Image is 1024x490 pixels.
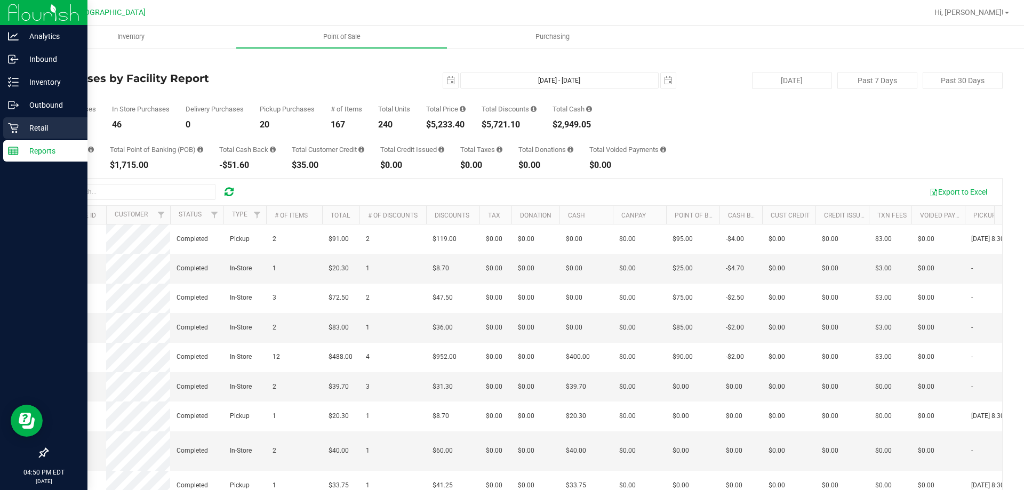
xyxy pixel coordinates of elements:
[589,161,666,170] div: $0.00
[822,234,838,244] span: $0.00
[329,352,353,362] span: $488.00
[426,121,466,129] div: $5,233.40
[230,352,252,362] span: In-Store
[660,146,666,153] i: Sum of all voided payment transaction amounts, excluding tips and transaction fees, for all purch...
[518,263,534,274] span: $0.00
[518,352,534,362] span: $0.00
[875,352,892,362] span: $3.00
[566,382,586,392] span: $39.70
[273,293,276,303] span: 3
[197,146,203,153] i: Sum of the successful, non-voided point-of-banking payment transactions, both via payment termina...
[619,323,636,333] span: $0.00
[497,146,502,153] i: Sum of the total taxes for all purchases in the date range.
[230,446,252,456] span: In-Store
[273,234,276,244] span: 2
[19,144,83,157] p: Reports
[482,121,537,129] div: $5,721.10
[230,411,250,421] span: Pickup
[329,323,349,333] span: $83.00
[110,161,203,170] div: $1,715.00
[875,263,892,274] span: $3.00
[769,382,785,392] span: $0.00
[568,212,585,219] a: Cash
[177,382,208,392] span: Completed
[875,234,892,244] span: $3.00
[726,382,742,392] span: $0.00
[8,31,19,42] inline-svg: Analytics
[877,212,907,219] a: Txn Fees
[55,184,215,200] input: Search...
[769,411,785,421] span: $0.00
[47,73,365,84] h4: Purchases by Facility Report
[433,263,449,274] span: $8.70
[566,234,582,244] span: $0.00
[822,411,838,421] span: $0.00
[230,382,252,392] span: In-Store
[273,352,280,362] span: 12
[230,263,252,274] span: In-Store
[219,146,276,153] div: Total Cash Back
[358,146,364,153] i: Sum of the successful, non-voided payments using account credit for all purchases in the date range.
[673,382,689,392] span: $0.00
[971,446,973,456] span: -
[769,234,785,244] span: $0.00
[26,26,236,48] a: Inventory
[488,212,500,219] a: Tax
[918,293,934,303] span: $0.00
[309,32,375,42] span: Point of Sale
[447,26,658,48] a: Purchasing
[518,293,534,303] span: $0.00
[273,382,276,392] span: 2
[270,146,276,153] i: Sum of the cash-back amounts from rounded-up electronic payments for all purchases in the date ra...
[619,293,636,303] span: $0.00
[206,206,223,224] a: Filter
[875,293,892,303] span: $3.00
[232,211,247,218] a: Type
[824,212,868,219] a: Credit Issued
[438,146,444,153] i: Sum of all account credit issued for all refunds from returned purchases in the date range.
[875,323,892,333] span: $3.00
[918,323,934,333] span: $0.00
[920,212,973,219] a: Voided Payment
[567,146,573,153] i: Sum of all round-up-to-next-dollar total price adjustments for all purchases in the date range.
[822,446,838,456] span: $0.00
[433,382,453,392] span: $31.30
[378,106,410,113] div: Total Units
[433,234,457,244] span: $119.00
[566,263,582,274] span: $0.00
[433,352,457,362] span: $952.00
[273,411,276,421] span: 1
[433,293,453,303] span: $47.50
[378,121,410,129] div: 240
[726,234,744,244] span: -$4.00
[673,263,693,274] span: $25.00
[19,53,83,66] p: Inbound
[486,293,502,303] span: $0.00
[553,106,592,113] div: Total Cash
[5,477,83,485] p: [DATE]
[621,212,646,219] a: CanPay
[366,323,370,333] span: 1
[934,8,1004,17] span: Hi, [PERSON_NAME]!
[918,411,934,421] span: $0.00
[11,405,43,437] iframe: Resource center
[230,323,252,333] span: In-Store
[19,99,83,111] p: Outbound
[112,106,170,113] div: In Store Purchases
[433,446,453,456] span: $60.00
[230,234,250,244] span: Pickup
[771,212,810,219] a: Cust Credit
[769,293,785,303] span: $0.00
[433,323,453,333] span: $36.00
[329,293,349,303] span: $72.50
[219,161,276,170] div: -$51.60
[331,212,350,219] a: Total
[619,446,636,456] span: $0.00
[460,106,466,113] i: Sum of the total prices of all purchases in the date range.
[236,26,447,48] a: Point of Sale
[518,446,534,456] span: $0.00
[673,352,693,362] span: $90.00
[249,206,266,224] a: Filter
[619,352,636,362] span: $0.00
[837,73,917,89] button: Past 7 Days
